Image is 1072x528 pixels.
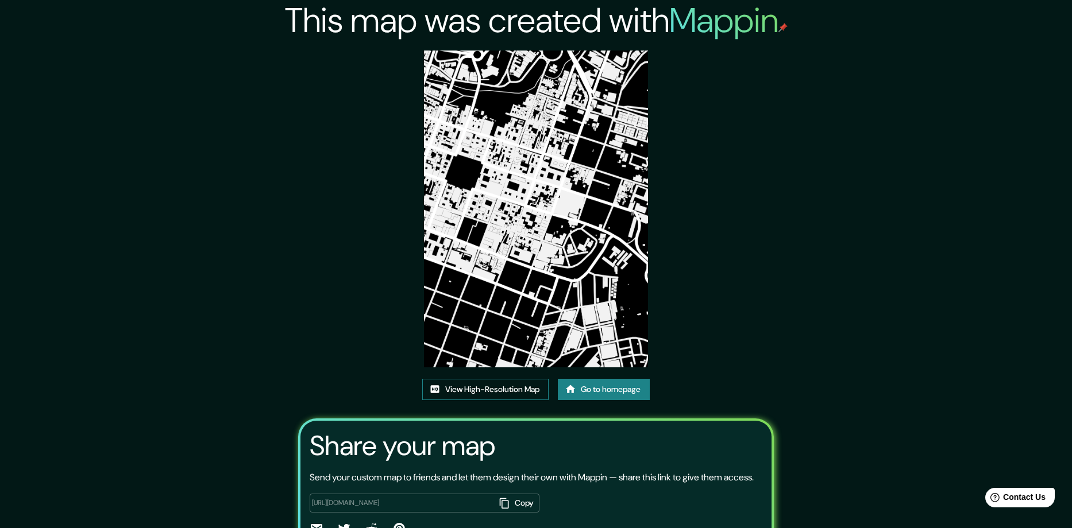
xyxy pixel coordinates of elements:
a: View High-Resolution Map [422,379,549,400]
h3: Share your map [310,430,495,462]
img: mappin-pin [778,23,788,32]
button: Copy [495,494,539,513]
a: Go to homepage [558,379,650,400]
iframe: Help widget launcher [970,483,1059,515]
img: created-map [424,51,648,367]
p: Send your custom map to friends and let them design their own with Mappin — share this link to gi... [310,471,754,484]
